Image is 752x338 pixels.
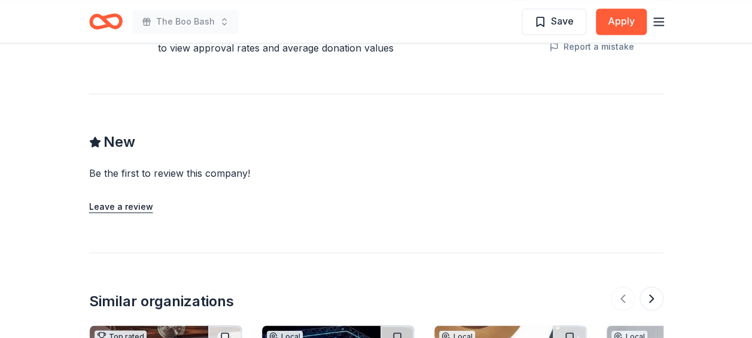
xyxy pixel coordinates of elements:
[596,8,647,35] button: Apply
[89,166,395,180] div: Be the first to review this company!
[103,132,135,152] span: New
[89,200,153,214] button: Leave a review
[89,41,462,55] div: to view approval rates and average donation values
[89,7,123,35] a: Home
[89,291,234,310] div: Similar organizations
[522,8,586,35] button: Save
[156,14,215,29] span: The Boo Bash
[549,40,634,54] button: Report a mistake
[132,10,239,34] button: The Boo Bash
[551,13,574,29] span: Save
